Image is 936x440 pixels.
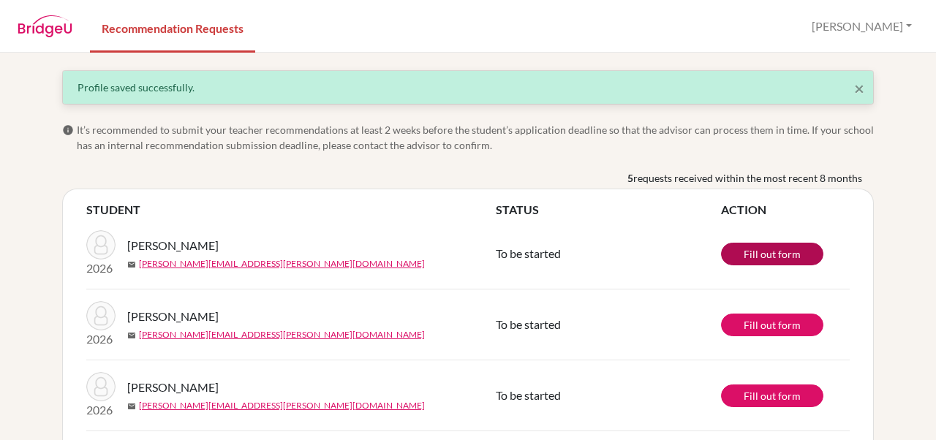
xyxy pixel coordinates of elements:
[721,314,823,336] a: Fill out form
[496,246,561,260] span: To be started
[127,260,136,269] span: mail
[78,80,858,95] div: Profile saved successfully.
[496,388,561,402] span: To be started
[86,330,116,348] p: 2026
[627,170,633,186] b: 5
[127,379,219,396] span: [PERSON_NAME]
[18,15,72,37] img: BridgeU logo
[721,201,850,219] th: ACTION
[86,201,496,219] th: STUDENT
[805,12,918,40] button: [PERSON_NAME]
[721,243,823,265] a: Fill out form
[496,201,721,219] th: STATUS
[127,308,219,325] span: [PERSON_NAME]
[139,257,425,270] a: [PERSON_NAME][EMAIL_ADDRESS][PERSON_NAME][DOMAIN_NAME]
[127,237,219,254] span: [PERSON_NAME]
[62,124,74,136] span: info
[86,372,116,401] img: Alvarado, Katina
[86,301,116,330] img: Alvarado, Katina
[86,401,116,419] p: 2026
[721,384,823,407] a: Fill out form
[90,2,255,53] a: Recommendation Requests
[86,259,116,277] p: 2026
[854,77,864,99] span: ×
[127,402,136,411] span: mail
[139,328,425,341] a: [PERSON_NAME][EMAIL_ADDRESS][PERSON_NAME][DOMAIN_NAME]
[77,122,874,153] span: It’s recommended to submit your teacher recommendations at least 2 weeks before the student’s app...
[633,170,862,186] span: requests received within the most recent 8 months
[496,317,561,331] span: To be started
[854,80,864,97] button: Close
[127,331,136,340] span: mail
[139,399,425,412] a: [PERSON_NAME][EMAIL_ADDRESS][PERSON_NAME][DOMAIN_NAME]
[86,230,116,259] img: Tróchez, Marvin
